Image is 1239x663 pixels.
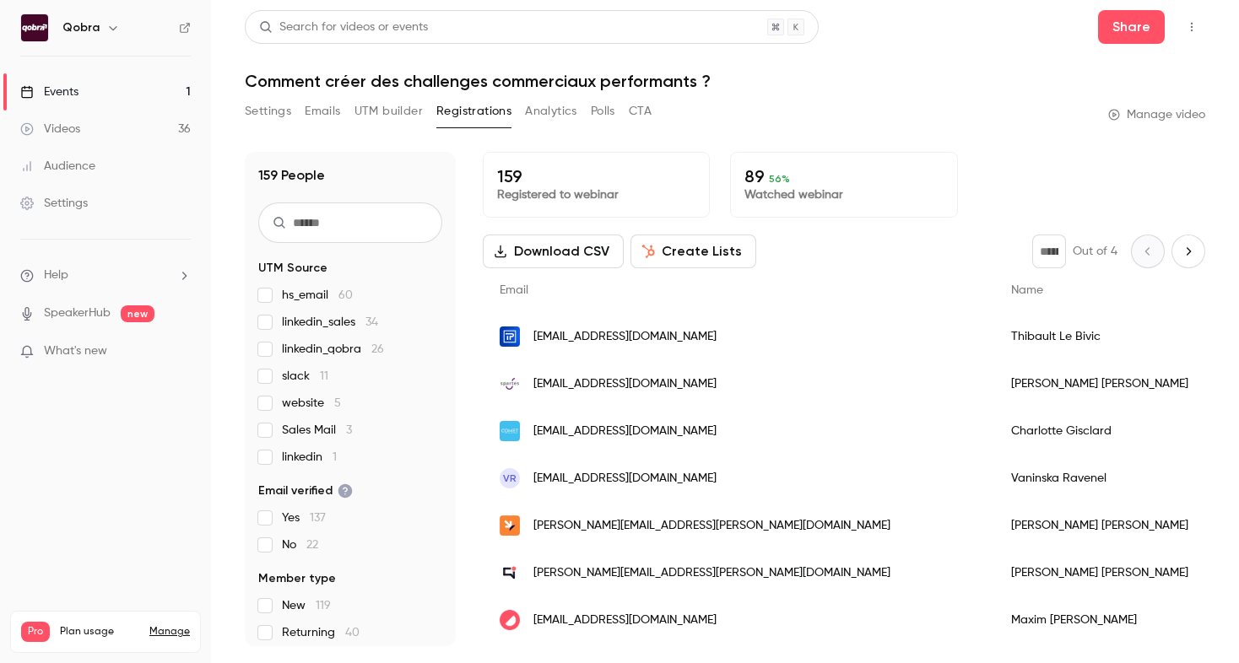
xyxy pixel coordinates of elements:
[20,121,80,137] div: Videos
[533,470,717,488] span: [EMAIL_ADDRESS][DOMAIN_NAME]
[282,624,360,641] span: Returning
[282,509,326,526] span: Yes
[533,375,717,393] span: [EMAIL_ADDRESS][DOMAIN_NAME]
[500,610,520,630] img: getcontrast.io
[305,98,340,125] button: Emails
[334,397,341,409] span: 5
[282,341,384,358] span: linkedin_qobra
[282,314,378,331] span: linkedin_sales
[121,305,154,322] span: new
[282,422,352,439] span: Sales Mail
[258,260,327,277] span: UTM Source
[533,564,890,582] span: [PERSON_NAME][EMAIL_ADDRESS][PERSON_NAME][DOMAIN_NAME]
[20,158,95,175] div: Audience
[60,625,139,639] span: Plan usage
[20,195,88,212] div: Settings
[21,14,48,41] img: Qobra
[316,600,331,612] span: 119
[338,289,353,301] span: 60
[500,284,528,296] span: Email
[497,166,695,186] p: 159
[1171,234,1205,268] button: Next page
[258,570,336,587] span: Member type
[149,625,190,639] a: Manage
[500,515,520,536] img: sami.eco
[20,84,78,100] div: Events
[282,536,318,553] span: No
[525,98,577,125] button: Analytics
[500,326,520,347] img: trustpair.com
[591,98,615,125] button: Polls
[333,451,337,463] span: 1
[44,267,68,284] span: Help
[310,512,326,524] span: 137
[533,423,717,440] span: [EMAIL_ADDRESS][DOMAIN_NAME]
[44,305,111,322] a: SpeakerHub
[744,166,943,186] p: 89
[282,287,353,304] span: hs_email
[44,342,107,360] span: What's new
[1098,10,1165,44] button: Share
[483,234,624,268] button: Download CSV
[1011,284,1043,296] span: Name
[345,627,360,639] span: 40
[497,186,695,203] p: Registered to webinar
[346,424,352,436] span: 3
[1108,106,1205,123] a: Manage video
[62,19,100,36] h6: Qobra
[354,98,423,125] button: UTM builder
[282,368,328,385] span: slack
[282,395,341,412] span: website
[533,612,717,629] span: [EMAIL_ADDRESS][DOMAIN_NAME]
[21,622,50,642] span: Pro
[500,563,520,583] img: talkspirit.com
[500,374,520,394] img: spartes.fr
[20,267,191,284] li: help-dropdown-opener
[245,98,291,125] button: Settings
[533,328,717,346] span: [EMAIL_ADDRESS][DOMAIN_NAME]
[259,19,428,36] div: Search for videos or events
[258,165,325,186] h1: 159 People
[170,344,191,359] iframe: Noticeable Trigger
[769,173,790,185] span: 56 %
[282,449,337,466] span: linkedin
[282,597,331,614] span: New
[1073,243,1117,260] p: Out of 4
[629,98,652,125] button: CTA
[630,234,756,268] button: Create Lists
[306,539,318,551] span: 22
[533,517,890,535] span: [PERSON_NAME][EMAIL_ADDRESS][PERSON_NAME][DOMAIN_NAME]
[365,316,378,328] span: 34
[503,471,517,486] span: VR
[436,98,511,125] button: Registrations
[500,421,520,441] img: comet.team
[258,482,353,499] span: Email verified
[320,370,328,382] span: 11
[245,71,1205,91] h1: Comment créer des challenges commerciaux performants ?
[744,186,943,203] p: Watched webinar
[371,343,384,355] span: 26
